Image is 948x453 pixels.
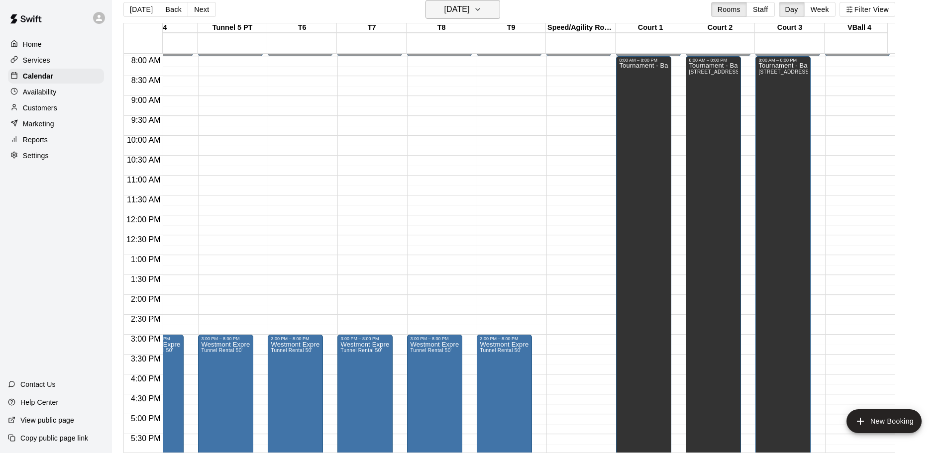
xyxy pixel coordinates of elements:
[128,414,163,423] span: 5:00 PM
[8,148,104,163] a: Settings
[128,434,163,443] span: 5:30 PM
[711,2,747,17] button: Rooms
[271,348,312,353] span: Tunnel Rental 50'
[128,374,163,383] span: 4:00 PM
[8,85,104,99] a: Availability
[128,335,163,343] span: 3:00 PM
[23,135,48,145] p: Reports
[340,348,382,353] span: Tunnel Rental 50'
[8,132,104,147] a: Reports
[23,103,57,113] p: Customers
[8,69,104,84] a: Calendar
[23,87,57,97] p: Availability
[758,58,808,63] div: 8:00 AM – 8:00 PM
[128,315,163,323] span: 2:30 PM
[128,355,163,363] span: 3:30 PM
[746,2,775,17] button: Staff
[267,23,337,33] div: T6
[444,2,470,16] h6: [DATE]
[825,23,894,33] div: VBall 4
[8,53,104,68] a: Services
[20,379,56,389] p: Contact Us
[20,397,58,407] p: Help Center
[410,348,451,353] span: Tunnel Rental 50'
[128,255,163,264] span: 1:00 PM
[201,348,242,353] span: Tunnel Rental 50'
[129,96,163,104] span: 9:00 AM
[129,116,163,124] span: 9:30 AM
[846,409,922,433] button: add
[476,23,546,33] div: T9
[123,2,159,17] button: [DATE]
[159,2,188,17] button: Back
[23,39,42,49] p: Home
[8,116,104,131] a: Marketing
[685,23,755,33] div: Court 2
[23,55,50,65] p: Services
[20,433,88,443] p: Copy public page link
[755,23,825,33] div: Court 3
[689,69,740,75] span: [STREET_ADDRESS]
[198,23,267,33] div: Tunnel 5 PT
[128,394,163,403] span: 4:30 PM
[124,176,163,184] span: 11:00 AM
[689,58,738,63] div: 8:00 AM – 8:00 PM
[129,76,163,85] span: 8:30 AM
[480,348,521,353] span: Tunnel Rental 50'
[20,415,74,425] p: View public page
[410,336,459,341] div: 3:00 PM – 8:00 PM
[337,23,407,33] div: T7
[128,295,163,303] span: 2:00 PM
[124,215,163,224] span: 12:00 PM
[840,2,895,17] button: Filter View
[128,23,198,33] div: T4
[129,56,163,65] span: 8:00 AM
[124,136,163,144] span: 10:00 AM
[546,23,616,33] div: Speed/Agility Room
[128,275,163,283] span: 1:30 PM
[23,151,49,161] p: Settings
[124,195,163,204] span: 11:30 AM
[804,2,836,17] button: Week
[340,336,390,341] div: 3:00 PM – 8:00 PM
[23,71,53,81] p: Calendar
[23,119,54,129] p: Marketing
[758,69,810,75] span: [STREET_ADDRESS]
[619,58,668,63] div: 8:00 AM – 8:00 PM
[271,336,320,341] div: 3:00 PM – 8:00 PM
[407,23,476,33] div: T8
[188,2,215,17] button: Next
[124,156,163,164] span: 10:30 AM
[8,100,104,115] a: Customers
[480,336,529,341] div: 3:00 PM – 8:00 PM
[779,2,805,17] button: Day
[8,37,104,52] a: Home
[201,336,250,341] div: 3:00 PM – 8:00 PM
[616,23,685,33] div: Court 1
[124,235,163,244] span: 12:30 PM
